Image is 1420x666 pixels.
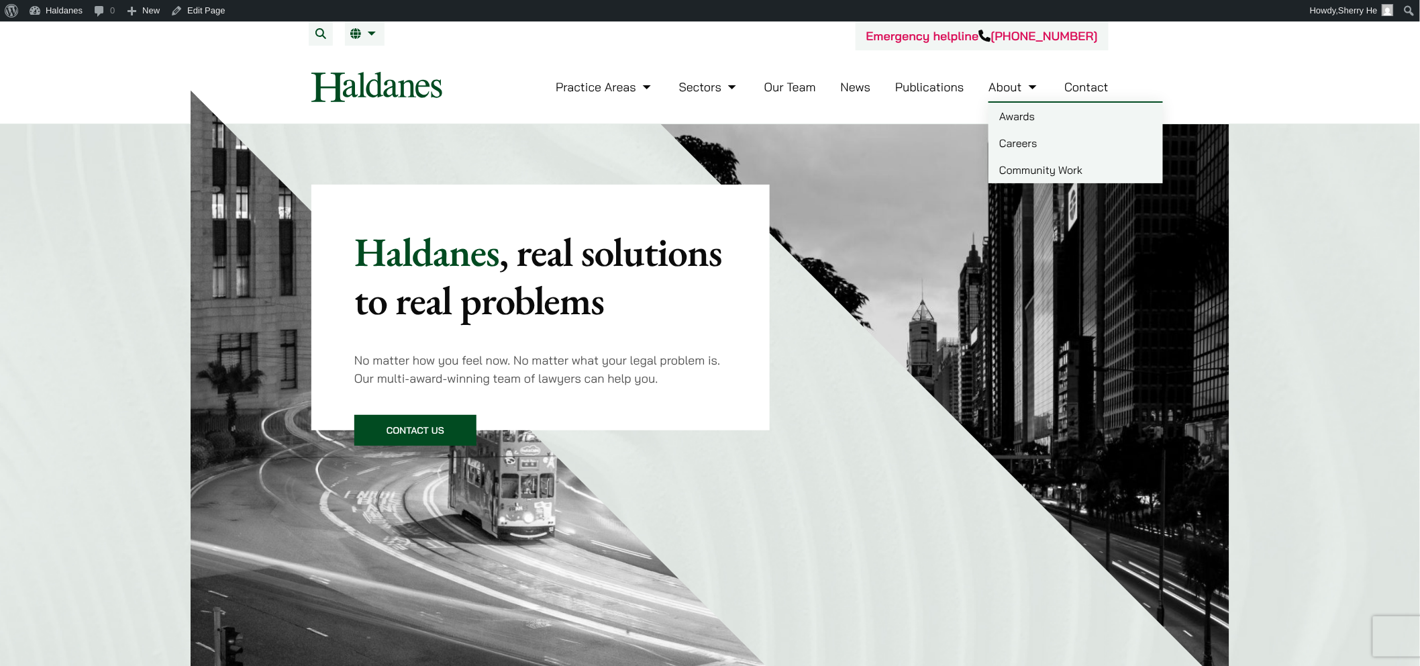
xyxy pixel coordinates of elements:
a: Careers [988,130,1163,156]
a: Sectors [679,79,740,95]
button: Search [309,21,333,46]
a: News [841,79,871,95]
a: About [988,79,1039,95]
a: Community Work [988,156,1163,183]
a: Emergency helpline[PHONE_NUMBER] [866,28,1098,44]
a: EN [350,28,379,39]
a: Publications [895,79,964,95]
a: Awards [988,103,1163,130]
mark: , real solutions to real problems [354,226,722,326]
a: Contact [1064,79,1109,95]
a: Our Team [764,79,816,95]
p: No matter how you feel now. No matter what your legal problem is. Our multi-award-winning team of... [354,351,727,387]
a: Contact Us [354,415,476,446]
img: Logo of Haldanes [311,72,442,102]
span: Sherry He [1338,5,1378,15]
a: Practice Areas [556,79,654,95]
p: Haldanes [354,228,727,324]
